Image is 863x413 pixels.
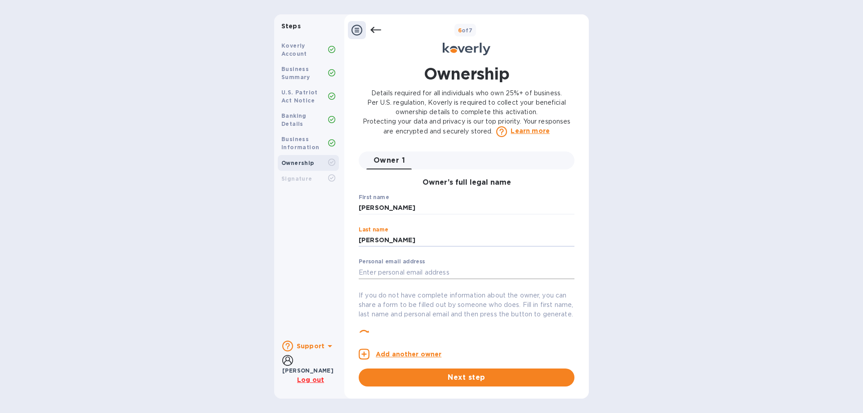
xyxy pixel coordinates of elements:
b: Business Information [281,136,319,151]
input: Enter personal email address [359,266,574,279]
b: Steps [281,22,301,30]
b: Business Summary [281,66,310,80]
span: Owner 1 [374,154,405,167]
p: Add another owner [376,350,441,359]
h1: Ownership [424,62,509,85]
a: Learn more [511,126,550,135]
b: Banking Details [281,112,307,127]
h3: Owner’s full legal name [359,178,574,187]
input: Enter last name [359,234,574,247]
b: Support [297,342,325,350]
u: Generate link [373,332,418,339]
button: Add another owner [359,349,441,360]
b: Signature [281,175,312,182]
span: Next step [366,372,567,383]
b: Koverly Account [281,42,307,57]
b: Ownership [281,160,314,166]
u: Log out [297,376,324,383]
span: 6 [458,27,462,34]
label: First name [359,195,389,200]
b: U.S. Patriot Act Notice [281,89,318,104]
b: [PERSON_NAME] [282,367,334,374]
input: Enter first name [359,201,574,215]
button: Next step [359,369,574,386]
b: of 7 [458,27,473,34]
label: Last name [359,227,388,232]
p: Details required for all individuals who own 25%+ of business. Per U.S. regulation, Koverly is re... [359,89,574,137]
p: If you do not have complete information about the owner, you can share a form to be filled out by... [359,291,574,319]
label: Personal email address [359,259,425,265]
